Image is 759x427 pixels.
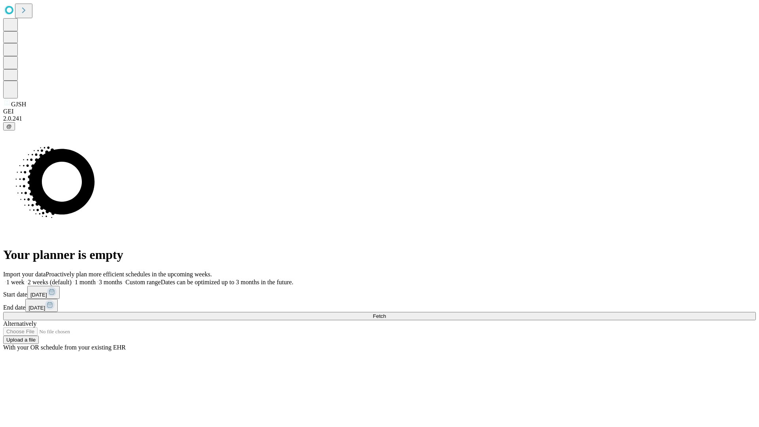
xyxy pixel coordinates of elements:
span: @ [6,123,12,129]
span: 2 weeks (default) [28,279,72,285]
span: [DATE] [30,292,47,298]
div: GEI [3,108,756,115]
span: 1 week [6,279,25,285]
button: Upload a file [3,336,39,344]
span: [DATE] [28,305,45,311]
span: Import your data [3,271,46,278]
button: @ [3,122,15,130]
span: 1 month [75,279,96,285]
span: GJSH [11,101,26,108]
div: End date [3,299,756,312]
span: Proactively plan more efficient schedules in the upcoming weeks. [46,271,212,278]
div: 2.0.241 [3,115,756,122]
button: [DATE] [25,299,58,312]
h1: Your planner is empty [3,248,756,262]
span: 3 months [99,279,122,285]
div: Start date [3,286,756,299]
span: Alternatively [3,320,36,327]
span: Fetch [373,313,386,319]
button: Fetch [3,312,756,320]
span: Custom range [125,279,160,285]
span: With your OR schedule from your existing EHR [3,344,126,351]
button: [DATE] [27,286,60,299]
span: Dates can be optimized up to 3 months in the future. [161,279,293,285]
